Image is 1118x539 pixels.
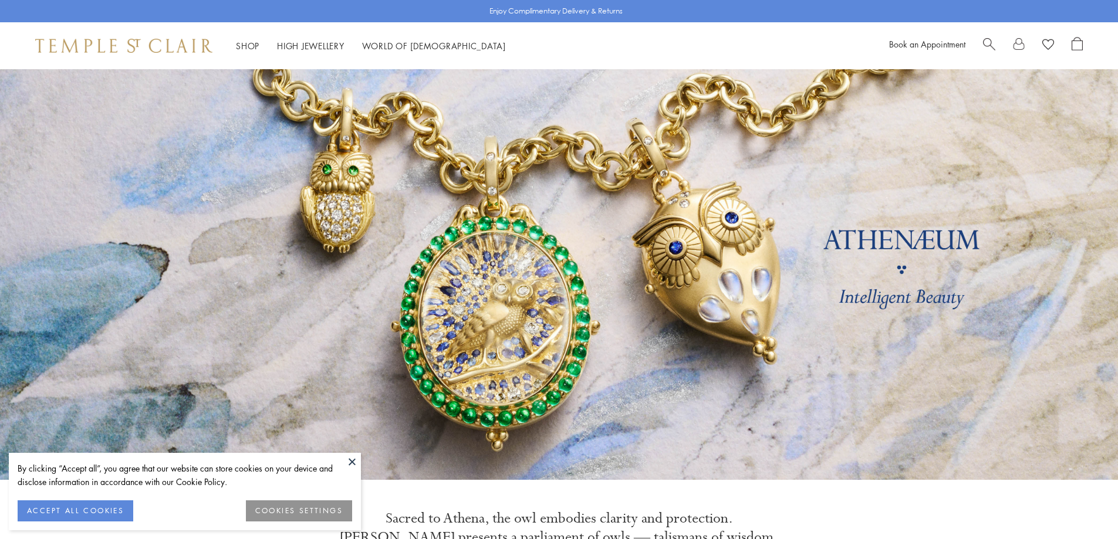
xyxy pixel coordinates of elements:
a: Open Shopping Bag [1072,37,1083,55]
div: By clicking “Accept all”, you agree that our website can store cookies on your device and disclos... [18,462,352,489]
img: Temple St. Clair [35,39,212,53]
a: View Wishlist [1042,37,1054,55]
a: Book an Appointment [889,38,965,50]
a: High JewelleryHigh Jewellery [277,40,344,52]
nav: Main navigation [236,39,506,53]
a: Search [983,37,995,55]
p: Enjoy Complimentary Delivery & Returns [489,5,623,17]
button: COOKIES SETTINGS [246,500,352,521]
button: ACCEPT ALL COOKIES [18,500,133,521]
a: ShopShop [236,40,259,52]
a: World of [DEMOGRAPHIC_DATA]World of [DEMOGRAPHIC_DATA] [362,40,506,52]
